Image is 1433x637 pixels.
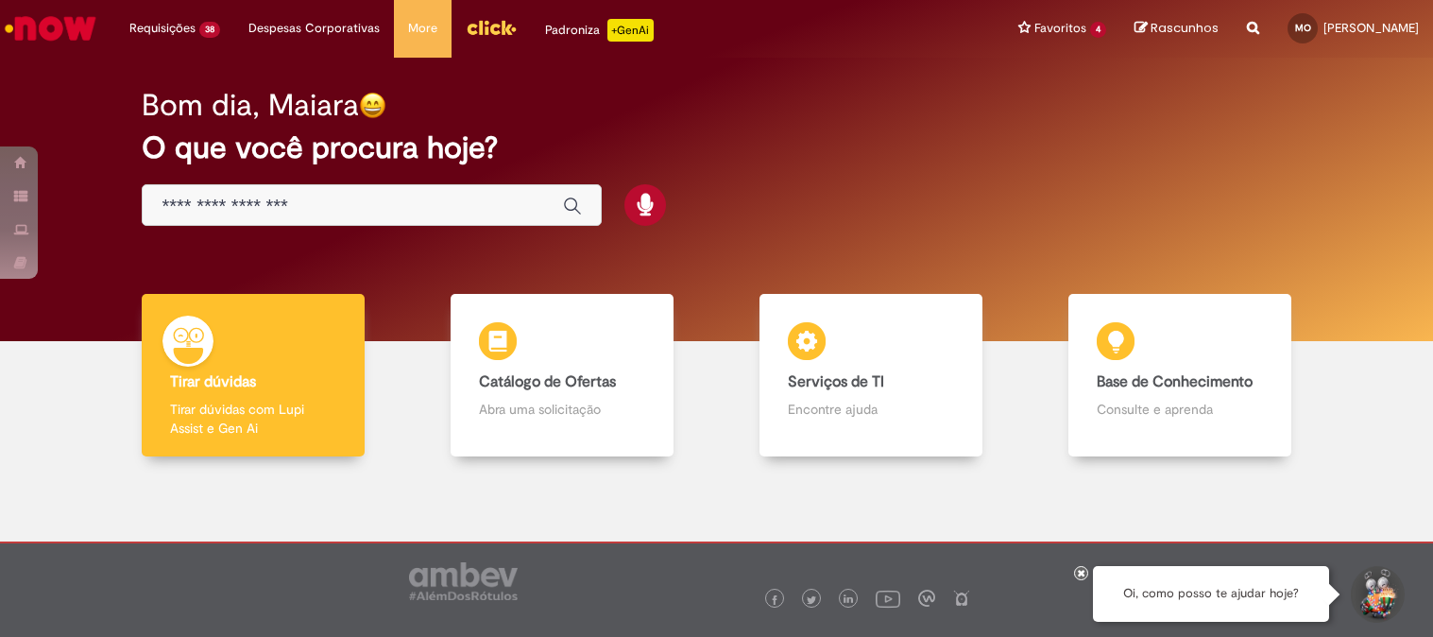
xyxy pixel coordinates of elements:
[408,19,437,38] span: More
[1151,19,1219,37] span: Rascunhos
[545,19,654,42] div: Padroniza
[1025,294,1334,457] a: Base de Conhecimento Consulte e aprenda
[142,131,1290,164] h2: O que você procura hoje?
[1097,400,1263,419] p: Consulte e aprenda
[170,372,256,391] b: Tirar dúvidas
[409,562,518,600] img: logo_footer_ambev_rotulo_gray.png
[466,13,517,42] img: click_logo_yellow_360x200.png
[1093,566,1329,622] div: Oi, como posso te ajudar hoje?
[199,22,220,38] span: 38
[607,19,654,42] p: +GenAi
[1090,22,1106,38] span: 4
[788,400,954,419] p: Encontre ajuda
[129,19,196,38] span: Requisições
[1348,566,1405,623] button: Iniciar Conversa de Suporte
[788,372,884,391] b: Serviços de TI
[1097,372,1253,391] b: Base de Conhecimento
[99,294,408,457] a: Tirar dúvidas Tirar dúvidas com Lupi Assist e Gen Ai
[1034,19,1086,38] span: Favoritos
[1323,20,1419,36] span: [PERSON_NAME]
[479,400,645,419] p: Abra uma solicitação
[359,92,386,119] img: happy-face.png
[170,400,336,438] p: Tirar dúvidas com Lupi Assist e Gen Ai
[770,595,779,605] img: logo_footer_facebook.png
[953,590,970,607] img: logo_footer_naosei.png
[807,595,816,605] img: logo_footer_twitter.png
[2,9,99,47] img: ServiceNow
[479,372,616,391] b: Catálogo de Ofertas
[142,89,359,122] h2: Bom dia, Maiara
[844,594,853,606] img: logo_footer_linkedin.png
[918,590,935,607] img: logo_footer_workplace.png
[876,586,900,611] img: logo_footer_youtube.png
[248,19,380,38] span: Despesas Corporativas
[1295,22,1311,34] span: MO
[1134,20,1219,38] a: Rascunhos
[717,294,1026,457] a: Serviços de TI Encontre ajuda
[408,294,717,457] a: Catálogo de Ofertas Abra uma solicitação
